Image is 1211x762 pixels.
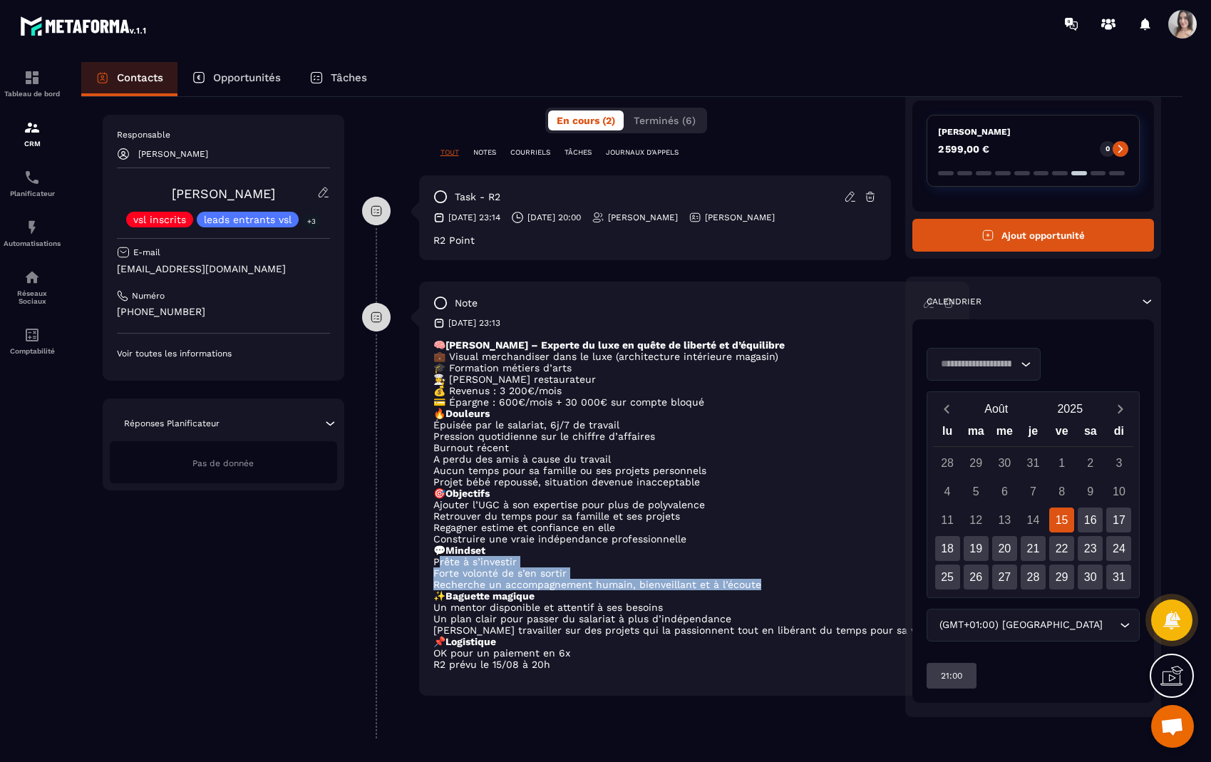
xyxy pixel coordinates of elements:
[213,71,281,84] p: Opportunités
[935,479,960,504] div: 4
[433,533,955,545] li: Construire une vraie indépendance professionnelle
[964,479,989,504] div: 5
[4,190,61,197] p: Planificateur
[1106,617,1116,633] input: Search for option
[24,119,41,136] img: formation
[331,71,367,84] p: Tâches
[445,339,785,351] strong: [PERSON_NAME] – Experte du luxe en quête de liberté et d’équilibre
[4,208,61,258] a: automationsautomationsAutomatisations
[4,240,61,247] p: Automatisations
[433,431,955,442] li: Pression quotidienne sur le chiffre d’affaires
[935,536,960,561] div: 18
[634,115,696,126] span: Terminés (6)
[1106,508,1131,532] div: 17
[4,90,61,98] p: Tableau de bord
[1048,421,1076,446] div: ve
[992,565,1017,589] div: 27
[1021,479,1046,504] div: 7
[455,190,500,204] p: task - R2
[1078,450,1103,475] div: 2
[959,396,1034,421] button: Open months overlay
[1078,508,1103,532] div: 16
[473,148,496,158] p: NOTES
[927,609,1140,642] div: Search for option
[433,613,955,624] li: Un plan clair pour passer du salariat à plus d’indépendance
[935,450,960,475] div: 28
[4,258,61,316] a: social-networksocial-networkRéseaux Sociaux
[557,115,615,126] span: En cours (2)
[1049,508,1074,532] div: 15
[1078,479,1103,504] div: 9
[24,269,41,286] img: social-network
[433,235,877,246] div: R2 Point
[608,212,678,223] p: [PERSON_NAME]
[1106,479,1131,504] div: 10
[177,62,295,96] a: Opportunités
[1021,508,1046,532] div: 14
[1106,565,1131,589] div: 31
[933,399,959,418] button: Previous month
[606,148,679,158] p: JOURNAUX D'APPELS
[455,297,478,310] p: note
[433,488,955,499] p: 🎯
[938,144,989,154] p: 2 599,00 €
[936,617,1106,633] span: (GMT+01:00) [GEOGRAPHIC_DATA]
[964,450,989,475] div: 29
[938,126,1128,138] p: [PERSON_NAME]
[117,348,330,359] p: Voir toutes les informations
[510,148,550,158] p: COURRIELS
[927,296,981,307] p: Calendrier
[433,442,955,453] li: Burnout récent
[440,148,459,158] p: TOUT
[933,421,962,446] div: lu
[1151,705,1194,748] a: Ouvrir le chat
[1049,479,1074,504] div: 8
[433,465,955,476] li: Aucun temps pour sa famille ou ses projets personnels
[992,508,1017,532] div: 13
[548,110,624,130] button: En cours (2)
[433,362,955,374] p: 🎓 Formation métiers d’arts
[1021,565,1046,589] div: 28
[295,62,381,96] a: Tâches
[1021,450,1046,475] div: 31
[433,545,955,556] p: 💬
[433,396,955,408] p: 💳 Épargne : 600€/mois + 30 000€ sur compte bloqué
[445,590,535,602] strong: Baguette magique
[4,316,61,366] a: accountantaccountantComptabilité
[4,58,61,108] a: formationformationTableau de bord
[565,148,592,158] p: TÂCHES
[20,13,148,38] img: logo
[433,476,955,488] li: Projet bébé repoussé, situation devenue inacceptable
[4,347,61,355] p: Comptabilité
[4,289,61,305] p: Réseaux Sociaux
[24,69,41,86] img: formation
[936,356,1017,372] input: Search for option
[117,71,163,84] p: Contacts
[964,508,989,532] div: 12
[433,579,955,590] li: Recherche un accompagnement humain, bienveillant et à l’écoute
[433,374,955,385] p: 👩‍🍳 [PERSON_NAME] restaurateur
[912,219,1154,252] button: Ajout opportunité
[24,169,41,186] img: scheduler
[992,450,1017,475] div: 30
[935,508,960,532] div: 11
[433,522,955,533] li: Regagner estime et confiance en elle
[1106,144,1110,154] p: 0
[992,479,1017,504] div: 6
[445,408,490,419] strong: Douleurs
[1021,536,1046,561] div: 21
[1034,396,1108,421] button: Open years overlay
[433,351,955,362] p: 💼 Visual merchandiser dans le luxe (architecture intérieure magasin)
[445,545,485,556] strong: Mindset
[133,247,160,258] p: E-mail
[705,212,775,223] p: [PERSON_NAME]
[24,326,41,344] img: accountant
[1049,450,1074,475] div: 1
[138,149,208,159] p: [PERSON_NAME]
[433,556,955,567] li: Prête à s’investir
[433,636,955,647] p: 📌
[433,590,955,602] p: ✨
[1076,421,1105,446] div: sa
[117,262,330,276] p: [EMAIL_ADDRESS][DOMAIN_NAME]
[124,418,220,429] p: Réponses Planificateur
